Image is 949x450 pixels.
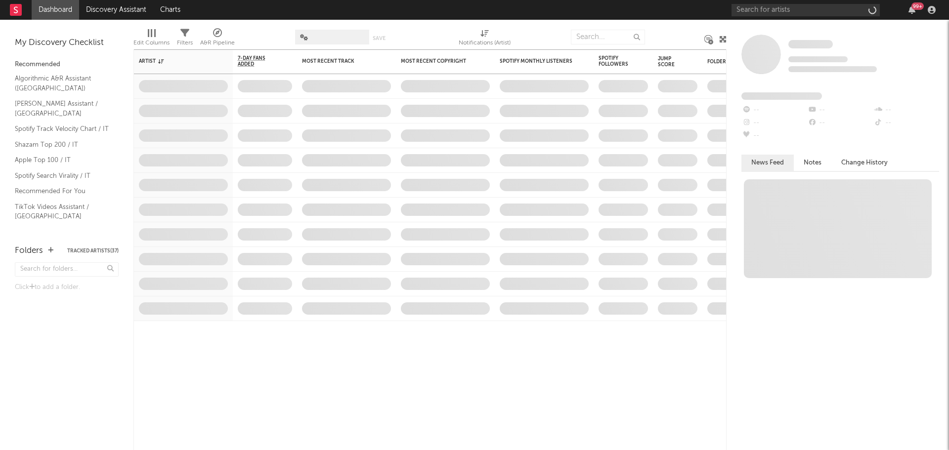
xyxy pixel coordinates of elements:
[15,37,119,49] div: My Discovery Checklist
[67,248,119,253] button: Tracked Artists(37)
[908,6,915,14] button: 99+
[732,4,880,16] input: Search for artists
[15,155,109,165] a: Apple Top 100 / IT
[302,58,376,64] div: Most Recent Track
[911,2,924,10] div: 99 +
[794,155,831,171] button: Notes
[15,227,109,247] a: TikTok Sounds Assistant / [GEOGRAPHIC_DATA]
[15,98,109,119] a: [PERSON_NAME] Assistant / [GEOGRAPHIC_DATA]
[373,36,386,41] button: Save
[401,58,475,64] div: Most Recent Copyright
[788,40,833,48] span: Some Artist
[873,104,939,117] div: --
[200,37,235,49] div: A&R Pipeline
[571,30,645,44] input: Search...
[788,66,877,72] span: 0 fans last week
[177,25,193,53] div: Filters
[807,104,873,117] div: --
[788,56,848,62] span: Tracking Since: [DATE]
[873,117,939,129] div: --
[599,55,633,67] div: Spotify Followers
[459,25,511,53] div: Notifications (Artist)
[177,37,193,49] div: Filters
[741,129,807,142] div: --
[200,25,235,53] div: A&R Pipeline
[741,104,807,117] div: --
[788,40,833,49] a: Some Artist
[807,117,873,129] div: --
[500,58,574,64] div: Spotify Monthly Listeners
[15,245,43,257] div: Folders
[741,155,794,171] button: News Feed
[133,37,170,49] div: Edit Columns
[15,59,119,71] div: Recommended
[15,73,109,93] a: Algorithmic A&R Assistant ([GEOGRAPHIC_DATA])
[459,37,511,49] div: Notifications (Artist)
[741,92,822,100] span: Fans Added by Platform
[15,186,109,197] a: Recommended For You
[15,170,109,181] a: Spotify Search Virality / IT
[15,139,109,150] a: Shazam Top 200 / IT
[15,202,109,222] a: TikTok Videos Assistant / [GEOGRAPHIC_DATA]
[133,25,170,53] div: Edit Columns
[15,262,119,277] input: Search for folders...
[238,55,277,67] span: 7-Day Fans Added
[15,282,119,293] div: Click to add a folder.
[658,56,683,68] div: Jump Score
[831,155,898,171] button: Change History
[741,117,807,129] div: --
[15,123,109,134] a: Spotify Track Velocity Chart / IT
[707,59,781,65] div: Folders
[139,58,213,64] div: Artist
